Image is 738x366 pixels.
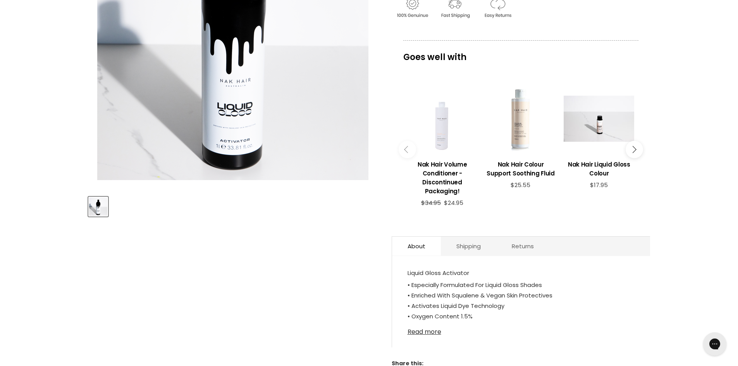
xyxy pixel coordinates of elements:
[444,199,463,207] span: $24.95
[564,154,634,182] a: View product:Nak Hair Liquid Gloss Colour
[441,237,496,256] a: Shipping
[485,154,556,182] a: View product:Nak Hair Colour Support Soothing Fluid
[408,324,635,335] a: Read more
[89,198,107,216] img: Nak Hair Liquid Gloss Activator
[421,199,441,207] span: $34.95
[564,160,634,178] h3: Nak Hair Liquid Gloss Colour
[87,194,379,217] div: Product thumbnails
[392,237,441,256] a: About
[496,237,549,256] a: Returns
[590,181,608,189] span: $17.95
[485,160,556,178] h3: Nak Hair Colour Support Soothing Fluid
[88,197,108,217] button: Nak Hair Liquid Gloss Activator
[511,181,530,189] span: $25.55
[408,268,635,280] p: Liquid Gloss Activator
[699,330,730,358] iframe: Gorgias live chat messenger
[407,160,478,196] h3: Nak Hair Volume Conditioner - Discontinued Packaging!
[403,40,638,66] p: Goes well with
[407,154,478,199] a: View product:Nak Hair Volume Conditioner - Discontinued Packaging!
[408,280,635,323] p: • Especially Formulated For Liquid Gloss Shades • Enriched With Squalene & Vegan Skin Protectives...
